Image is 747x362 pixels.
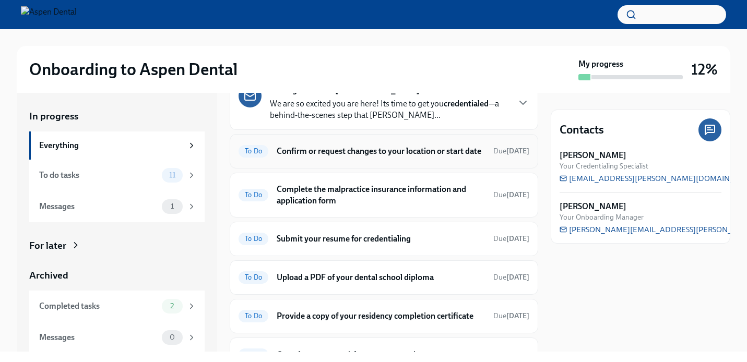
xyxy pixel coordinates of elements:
[493,350,529,359] span: Due
[444,99,489,108] strong: credentialed
[493,311,529,320] span: Due
[163,333,181,341] span: 0
[506,350,529,359] strong: [DATE]
[560,212,644,222] span: Your Onboarding Manager
[39,300,158,312] div: Completed tasks
[29,269,205,282] a: Archived
[506,273,529,282] strong: [DATE]
[270,98,508,121] p: We are so excited you are here! Its time to get you —a behind-the-scenes step that [PERSON_NAME]...
[239,191,268,199] span: To Do
[493,190,529,200] span: August 19th, 2025 07:00
[277,146,485,157] h6: Confirm or request changes to your location or start date
[239,147,268,155] span: To Do
[560,150,626,161] strong: [PERSON_NAME]
[29,110,205,123] a: In progress
[39,201,158,212] div: Messages
[164,202,180,210] span: 1
[560,161,648,171] span: Your Credentialing Specialist
[493,273,529,282] span: Due
[277,310,485,322] h6: Provide a copy of your residency completion certificate
[493,190,529,199] span: Due
[239,273,268,281] span: To Do
[277,272,485,283] h6: Upload a PDF of your dental school diploma
[277,233,485,245] h6: Submit your resume for credentialing
[239,308,529,324] a: To DoProvide a copy of your residency completion certificateDue[DATE]
[39,170,158,181] div: To do tasks
[493,311,529,321] span: August 19th, 2025 07:00
[29,322,205,353] a: Messages0
[239,231,529,247] a: To DoSubmit your resume for credentialingDue[DATE]
[39,140,183,151] div: Everything
[21,6,77,23] img: Aspen Dental
[506,234,529,243] strong: [DATE]
[277,349,485,360] h6: Complete your special state paperwork
[29,191,205,222] a: Messages1
[29,160,205,191] a: To do tasks11
[239,143,529,160] a: To DoConfirm or request changes to your location or start dateDue[DATE]
[493,234,529,243] span: Due
[163,171,182,179] span: 11
[493,272,529,282] span: August 19th, 2025 07:00
[239,182,529,209] a: To DoComplete the malpractice insurance information and application formDue[DATE]
[506,147,529,155] strong: [DATE]
[578,58,623,70] strong: My progress
[239,235,268,243] span: To Do
[29,239,66,252] div: For later
[493,146,529,156] span: August 15th, 2025 07:00
[239,312,268,320] span: To Do
[506,311,529,320] strong: [DATE]
[506,190,529,199] strong: [DATE]
[493,234,529,244] span: August 19th, 2025 07:00
[29,131,205,160] a: Everything
[560,122,604,138] h4: Contacts
[493,147,529,155] span: Due
[239,269,529,286] a: To DoUpload a PDF of your dental school diplomaDue[DATE]
[493,349,529,359] span: August 19th, 2025 07:00
[560,201,626,212] strong: [PERSON_NAME]
[29,291,205,322] a: Completed tasks2
[691,60,718,79] h3: 12%
[29,59,238,80] h2: Onboarding to Aspen Dental
[277,184,485,207] h6: Complete the malpractice insurance information and application form
[239,351,268,358] span: To Do
[39,332,158,343] div: Messages
[164,302,180,310] span: 2
[29,239,205,252] a: For later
